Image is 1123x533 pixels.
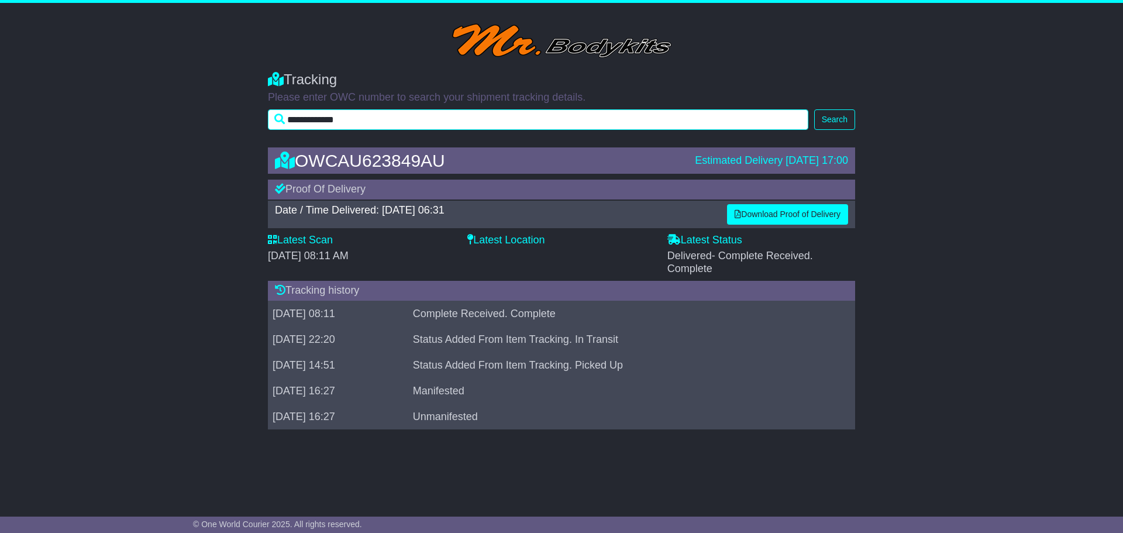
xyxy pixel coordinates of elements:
[268,352,408,378] td: [DATE] 14:51
[408,378,837,404] td: Manifested
[193,520,362,529] span: © One World Courier 2025. All rights reserved.
[408,301,837,326] td: Complete Received. Complete
[452,20,671,60] img: GetCustomerLogo
[268,404,408,429] td: [DATE] 16:27
[268,301,408,326] td: [DATE] 08:11
[268,71,855,88] div: Tracking
[269,151,689,170] div: OWCAU623849AU
[275,204,715,217] div: Date / Time Delivered: [DATE] 06:31
[268,91,855,104] p: Please enter OWC number to search your shipment tracking details.
[268,180,855,200] div: Proof Of Delivery
[268,250,349,262] span: [DATE] 08:11 AM
[408,404,837,429] td: Unmanifested
[268,378,408,404] td: [DATE] 16:27
[695,154,848,167] div: Estimated Delivery [DATE] 17:00
[727,204,848,225] a: Download Proof of Delivery
[667,250,813,274] span: Delivered
[814,109,855,130] button: Search
[268,234,333,247] label: Latest Scan
[467,234,545,247] label: Latest Location
[667,234,742,247] label: Latest Status
[268,326,408,352] td: [DATE] 22:20
[667,250,813,274] span: - Complete Received. Complete
[408,326,837,352] td: Status Added From Item Tracking. In Transit
[408,352,837,378] td: Status Added From Item Tracking. Picked Up
[268,281,855,301] div: Tracking history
